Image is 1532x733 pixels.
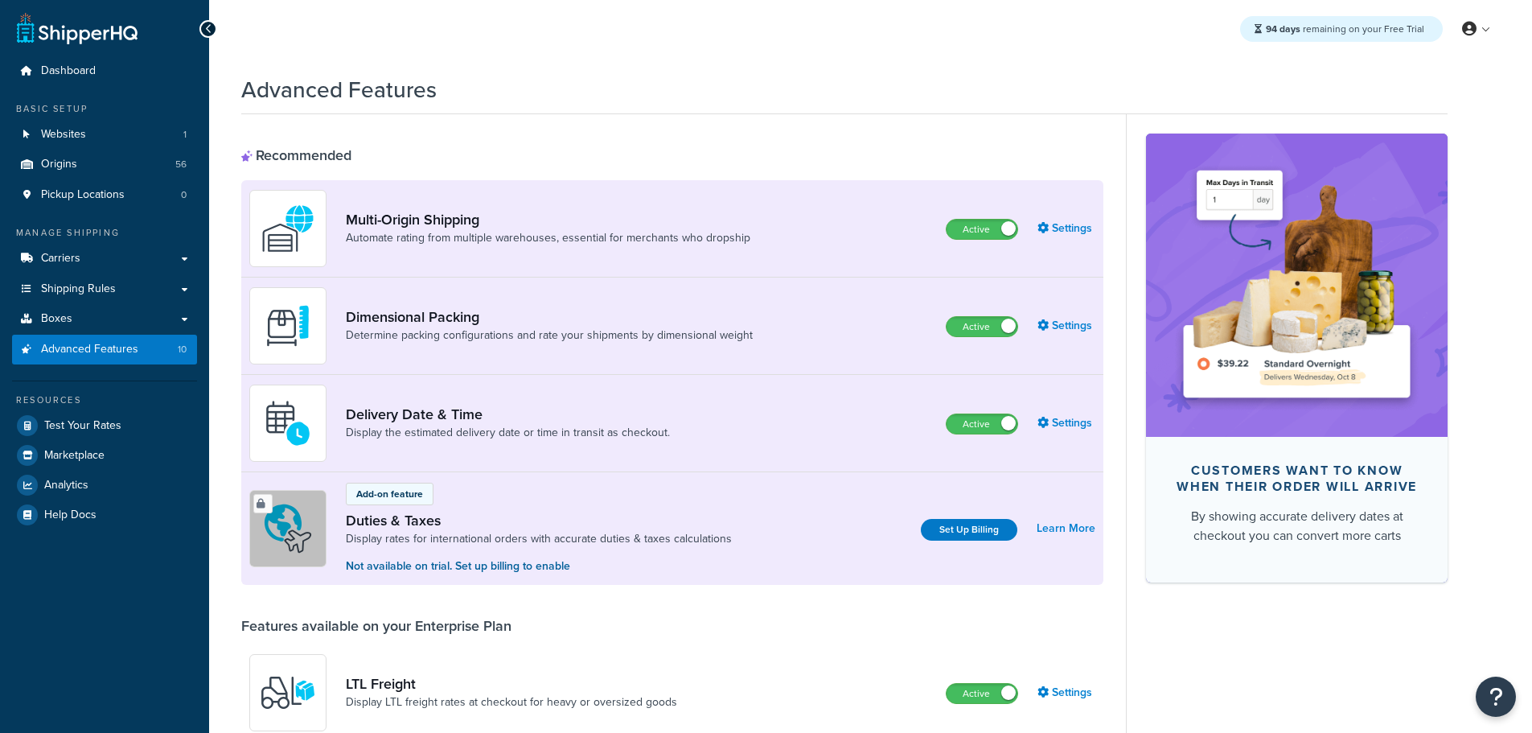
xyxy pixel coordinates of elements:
span: 56 [175,158,187,171]
a: Settings [1037,217,1095,240]
span: Test Your Rates [44,419,121,433]
img: DTVBYsAAAAAASUVORK5CYII= [260,298,316,354]
span: Analytics [44,479,88,492]
span: Websites [41,128,86,142]
a: Shipping Rules [12,274,197,304]
li: Pickup Locations [12,180,197,210]
li: Websites [12,120,197,150]
a: Dashboard [12,56,197,86]
a: Settings [1037,315,1095,337]
img: WatD5o0RtDAAAAAElFTkSuQmCC [260,200,316,257]
span: Marketplace [44,449,105,463]
a: Origins56 [12,150,197,179]
p: Add-on feature [356,487,423,501]
label: Active [947,684,1017,703]
label: Active [947,220,1017,239]
a: Set Up Billing [921,519,1017,541]
a: Marketplace [12,441,197,470]
span: 10 [178,343,187,356]
a: Carriers [12,244,197,274]
a: Display LTL freight rates at checkout for heavy or oversized goods [346,694,677,710]
a: Dimensional Packing [346,308,753,326]
a: Analytics [12,471,197,500]
span: Pickup Locations [41,188,125,202]
img: feature-image-ddt-36eae7f7280da8017bfb280eaccd9c446f90b1fe08728e4019434db127062ab4.png [1170,158,1423,412]
span: 1 [183,128,187,142]
img: gfkeb5ejjkALwAAAABJRU5ErkJggg== [260,395,316,451]
li: Origins [12,150,197,179]
a: Boxes [12,304,197,334]
a: Test Your Rates [12,411,197,440]
label: Active [947,317,1017,336]
button: Open Resource Center [1476,677,1516,717]
a: Multi-Origin Shipping [346,211,750,229]
h1: Advanced Features [241,74,437,105]
div: Manage Shipping [12,226,197,240]
span: Dashboard [41,64,96,78]
label: Active [947,414,1017,434]
a: Automate rating from multiple warehouses, essential for merchants who dropship [346,230,750,246]
a: Determine packing configurations and rate your shipments by dimensional weight [346,327,753,344]
a: Help Docs [12,500,197,529]
a: LTL Freight [346,675,677,693]
strong: 94 days [1266,22,1300,36]
span: Origins [41,158,77,171]
span: remaining on your Free Trial [1266,22,1424,36]
a: Display the estimated delivery date or time in transit as checkout. [346,425,670,441]
a: Delivery Date & Time [346,406,670,423]
a: Settings [1037,682,1095,704]
a: Learn More [1037,517,1095,540]
img: y79ZsPf0fXUFUhFXDzUgf+ktZg5F2+ohG75+v3d2s1D9TjoU8PiyCIluIjV41seZevKCRuEjTPPOKHJsQcmKCXGdfprl3L4q7... [260,665,316,721]
a: Display rates for international orders with accurate duties & taxes calculations [346,531,732,547]
li: Advanced Features [12,335,197,364]
div: Features available on your Enterprise Plan [241,617,511,635]
a: Advanced Features10 [12,335,197,364]
span: Boxes [41,312,72,326]
span: Carriers [41,252,80,266]
span: Help Docs [44,509,97,522]
div: Recommended [241,146,351,164]
div: Customers want to know when their order will arrive [1172,463,1422,495]
a: Duties & Taxes [346,512,732,529]
span: 0 [181,188,187,202]
span: Advanced Features [41,343,138,356]
a: Pickup Locations0 [12,180,197,210]
span: Shipping Rules [41,282,116,296]
div: Resources [12,393,197,407]
a: Settings [1037,412,1095,434]
p: Not available on trial. Set up billing to enable [346,558,732,575]
div: Basic Setup [12,102,197,116]
div: By showing accurate delivery dates at checkout you can convert more carts [1172,507,1422,546]
a: Websites1 [12,120,197,150]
